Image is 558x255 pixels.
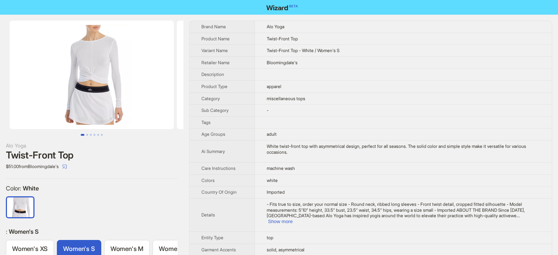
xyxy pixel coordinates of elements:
[7,197,33,217] img: White
[9,228,39,235] span: Women's S
[267,201,540,224] div: - Fits true to size, order your normal size - Round neck, ribbed long sleeves - Front twist detai...
[6,228,9,235] span: :
[201,149,225,154] span: Ai Summary
[201,178,215,183] span: Colors
[267,36,298,41] span: Twist-Front Top
[201,48,228,53] span: Variant Name
[63,245,95,252] span: Women's S
[159,245,190,252] span: Women's L
[201,72,224,77] span: Description
[201,189,237,195] span: Country Of Origin
[201,60,230,65] span: Retailer Name
[6,161,178,172] div: $51.00 from Bloomingdale's
[62,164,67,169] span: select
[267,48,339,53] span: Twist-Front Top - White / Women's S
[201,235,223,240] span: Entity Type
[267,247,304,252] span: solid, asymmetrical
[6,185,23,192] span: Color :
[268,219,293,224] button: Expand
[201,36,230,41] span: Product Name
[267,96,305,101] span: miscellaneous tops
[10,21,174,129] img: Twist-Front Top Twist-Front Top - White / Women's S image 1
[267,165,295,171] span: machine wash
[23,185,39,192] span: White
[267,201,525,218] span: - Fits true to size, order your normal size - Round neck, ribbed long sleeves - Front twist detai...
[81,134,84,136] button: Go to slide 1
[110,245,143,252] span: Women's M
[517,213,520,218] span: ...
[6,142,178,150] div: Alo Yoga
[201,212,215,218] span: Details
[94,134,95,136] button: Go to slide 4
[267,235,273,240] span: top
[201,247,236,252] span: Garment Accents
[267,60,298,65] span: Bloomingdale's
[201,24,226,29] span: Brand Name
[7,197,33,216] label: available
[267,189,285,195] span: Imported
[177,21,341,129] img: Twist-Front Top Twist-Front Top - White / Women's S image 2
[267,178,278,183] span: white
[267,143,540,155] div: White twist-front top with asymmetrical design, perfect for all seasons. The solid color and simp...
[12,245,48,252] span: Women's XS
[267,131,277,137] span: adult
[267,108,269,113] span: -
[201,165,236,171] span: Care Instructions
[97,134,99,136] button: Go to slide 5
[201,131,225,137] span: Age Groups
[90,134,92,136] button: Go to slide 3
[6,150,178,161] div: Twist-Front Top
[201,96,220,101] span: Category
[101,134,103,136] button: Go to slide 6
[201,108,229,113] span: Sub Category
[86,134,88,136] button: Go to slide 2
[201,120,211,125] span: Tags
[267,24,284,29] span: Alo Yoga
[267,84,281,89] span: apparel
[201,84,227,89] span: Product Type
